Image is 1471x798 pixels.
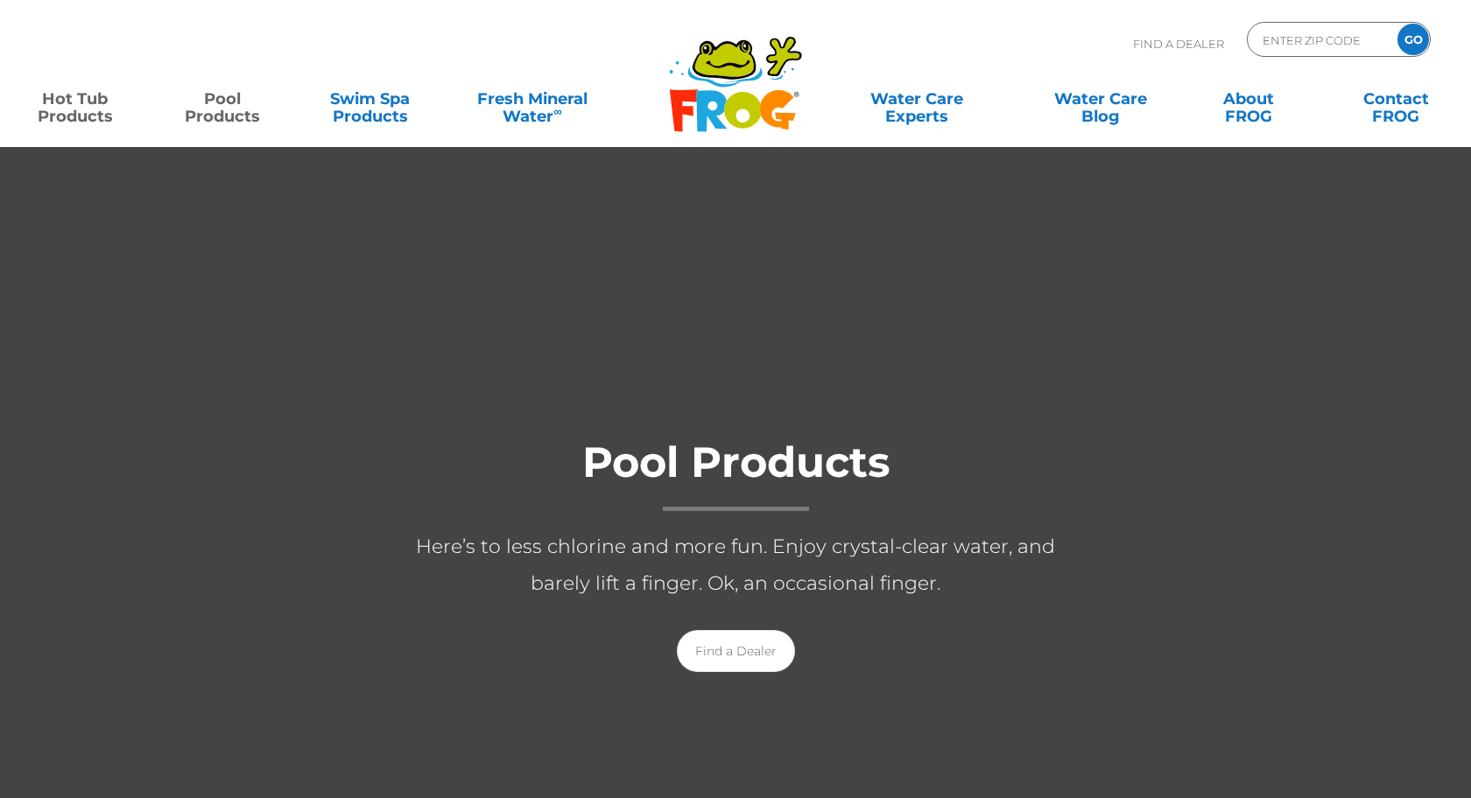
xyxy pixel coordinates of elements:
input: Zip Code Form [1261,27,1379,52]
sup: ∞ [553,104,562,118]
p: Here’s to less chlorine and more fun. Enjoy crystal-clear water, and barely lift a finger. Ok, an... [385,528,1086,602]
p: Find A Dealer [1133,22,1224,66]
h1: Pool Products [385,439,1086,511]
a: Find a Dealer [677,630,795,672]
a: Water CareExperts [824,81,1010,116]
a: Water CareBlog [1043,81,1158,116]
a: PoolProducts [165,81,280,116]
a: AboutFROG [1191,81,1306,116]
a: Fresh MineralWater∞ [461,81,604,116]
a: ContactFROG [1339,81,1453,116]
a: Swim SpaProducts [313,81,427,116]
input: GO [1397,24,1429,55]
a: Hot TubProducts [18,81,132,116]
